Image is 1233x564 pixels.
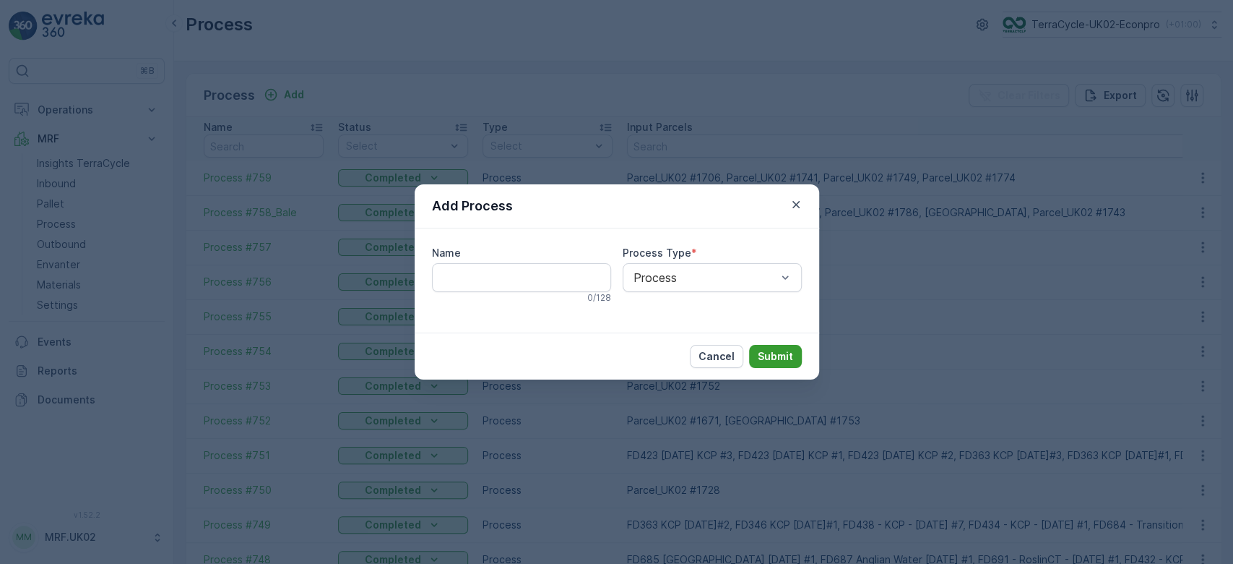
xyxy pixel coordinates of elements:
span: Net Weight : [12,285,76,297]
span: Parcel_UK02 #1800 [48,237,142,249]
p: Parcel_UK02 #1800 [559,12,672,30]
p: 0 / 128 [587,292,611,304]
label: Process Type [623,247,691,259]
span: - [76,285,81,297]
span: Tare Weight : [12,309,81,321]
span: UK-PI0014 I Inhalers [61,356,161,369]
span: Pallet [77,333,105,345]
label: Name [432,247,461,259]
p: Add Process [432,196,513,216]
span: Total Weight : [12,261,85,273]
span: 30 [85,261,98,273]
span: Material : [12,356,61,369]
span: Name : [12,237,48,249]
button: Submit [749,345,802,368]
span: Asset Type : [12,333,77,345]
p: Cancel [698,349,735,364]
p: Submit [758,349,793,364]
button: Cancel [690,345,743,368]
span: 30 [81,309,94,321]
